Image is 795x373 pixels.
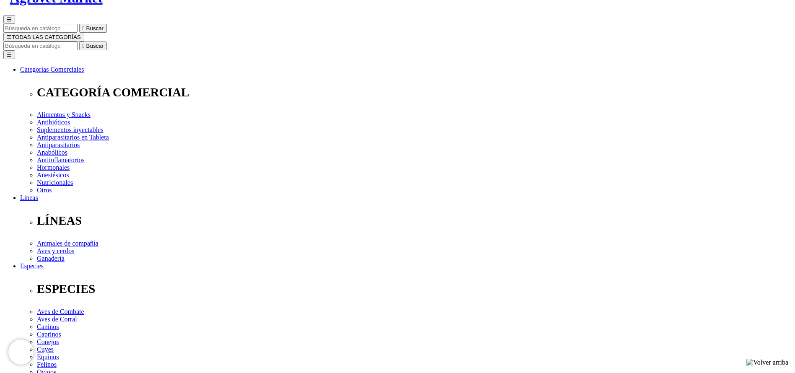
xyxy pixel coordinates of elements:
[37,247,74,254] a: Aves y cerdos
[86,43,104,49] span: Buscar
[37,126,104,133] a: Suplementos inyectables
[37,308,84,315] a: Aves de Combate
[37,179,73,186] a: Nutricionales
[3,41,78,50] input: Buscar
[37,111,91,118] a: Alimentos y Snacks
[37,186,52,194] a: Otros
[3,50,15,59] button: ☰
[37,214,792,228] p: LÍNEAS
[83,25,85,31] i: 
[3,15,15,24] button: ☰
[746,359,788,366] img: Volver arriba
[37,323,59,330] a: Caninos
[37,316,77,323] a: Aves de Corral
[86,25,104,31] span: Buscar
[37,171,69,179] a: Anestésicos
[37,164,70,171] a: Hormonales
[37,119,70,126] a: Antibióticos
[79,24,107,33] button:  Buscar
[79,41,107,50] button:  Buscar
[37,85,792,99] p: CATEGORÍA COMERCIAL
[37,240,98,247] a: Animales de compañía
[37,353,59,360] a: Equinos
[37,156,85,163] a: Antiinflamatorios
[37,338,59,345] a: Conejos
[20,262,44,269] a: Especies
[20,194,38,201] a: Líneas
[37,346,54,353] a: Cuyes
[3,33,84,41] button: ☰TODAS LAS CATEGORÍAS
[37,255,65,262] a: Ganadería
[37,141,80,148] a: Antiparasitarios
[7,16,12,23] span: ☰
[83,43,85,49] i: 
[3,24,78,33] input: Buscar
[37,361,57,368] a: Felinos
[37,331,61,338] a: Caprinos
[8,339,34,365] iframe: Brevo live chat
[20,66,84,73] a: Categorías Comerciales
[37,282,792,296] p: ESPECIES
[37,134,109,141] a: Antiparasitarios en Tableta
[7,34,12,40] span: ☰
[37,149,67,156] a: Anabólicos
